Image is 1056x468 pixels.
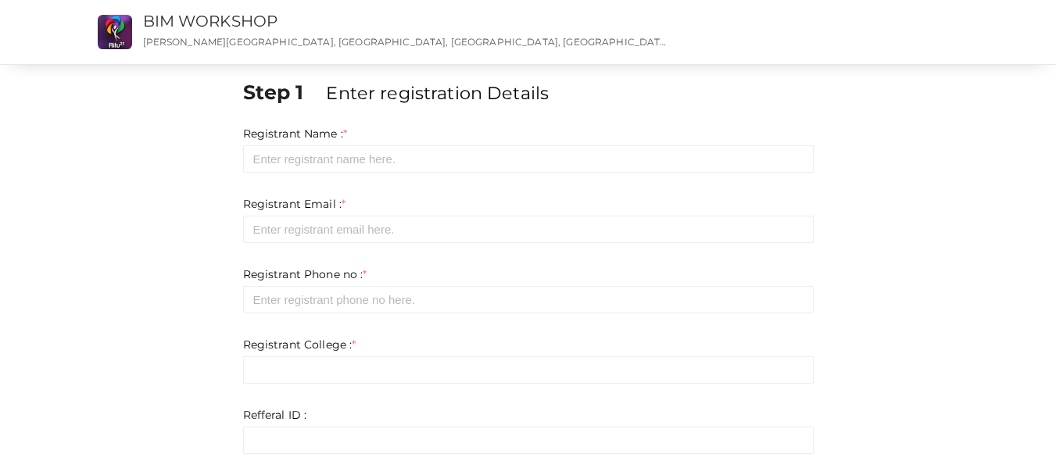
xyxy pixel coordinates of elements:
label: Registrant College : [243,337,356,352]
a: BIM WORKSHOP [143,12,278,30]
label: Step 1 [243,78,324,106]
input: Enter registrant name here. [243,145,814,173]
label: Registrant Email : [243,196,346,212]
img: 0VZNMMIH_small.png [98,15,132,49]
label: Refferal ID : [243,407,307,423]
label: Registrant Phone no : [243,266,367,282]
label: Enter registration Details [326,80,549,105]
input: Enter registrant email here. [243,216,814,243]
input: Enter registrant phone no here. [243,286,814,313]
p: [PERSON_NAME][GEOGRAPHIC_DATA], [GEOGRAPHIC_DATA], [GEOGRAPHIC_DATA], [GEOGRAPHIC_DATA], [GEOGRAP... [143,35,671,48]
label: Registrant Name : [243,126,348,141]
